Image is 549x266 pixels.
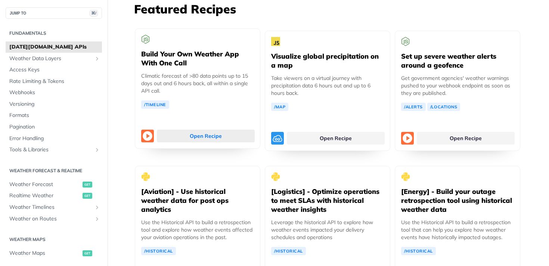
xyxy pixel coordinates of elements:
[9,204,92,211] span: Weather Timelines
[6,248,102,259] a: Weather Mapsget
[9,146,92,154] span: Tools & Libraries
[401,74,514,97] p: Get government agencies' weather warnings pushed to your webhook endpoint as soon as they are pub...
[427,103,460,111] a: /Locations
[9,55,92,62] span: Weather Data Layers
[94,56,100,62] button: Show subpages for Weather Data Layers
[83,193,92,199] span: get
[6,144,102,155] a: Tools & LibrariesShow subpages for Tools & Libraries
[6,236,102,243] h2: Weather Maps
[271,187,384,214] h5: [Logistics] - Optimize operations to meet SLAs with historical weather insights
[83,182,92,188] span: get
[90,10,98,16] span: ⌘/
[417,132,515,145] a: Open Recipe
[9,66,100,74] span: Access Keys
[141,247,176,255] a: /Historical
[6,133,102,144] a: Error Handling
[9,43,100,51] span: [DATE][DOMAIN_NAME] APIs
[9,112,100,119] span: Formats
[6,167,102,174] h2: Weather Forecast & realtime
[271,52,384,70] h5: Visualize global precipitation on a map
[157,130,255,142] a: Open Recipe
[9,181,81,188] span: Weather Forecast
[9,123,100,131] span: Pagination
[401,219,514,241] p: Use the Historical API to build a retrospection tool that can help you explore how weather events...
[401,52,514,70] h5: Set up severe weather alerts around a geofence
[6,30,102,37] h2: Fundamentals
[6,190,102,201] a: Realtime Weatherget
[6,202,102,213] a: Weather TimelinesShow subpages for Weather Timelines
[6,53,102,64] a: Weather Data LayersShow subpages for Weather Data Layers
[141,187,254,214] h5: [Aviation] - Use historical weather data for post ops analytics
[6,7,102,19] button: JUMP TO⌘/
[6,121,102,133] a: Pagination
[9,100,100,108] span: Versioning
[401,247,436,255] a: /Historical
[9,250,81,257] span: Weather Maps
[9,192,81,199] span: Realtime Weather
[6,87,102,98] a: Webhooks
[6,179,102,190] a: Weather Forecastget
[94,204,100,210] button: Show subpages for Weather Timelines
[9,215,92,223] span: Weather on Routes
[83,250,92,256] span: get
[6,76,102,87] a: Rate Limiting & Tokens
[141,100,169,109] a: /Timeline
[141,72,254,95] p: Climatic forecast of >80 data points up to 15 days out and 6 hours back, all within a single API ...
[141,219,254,241] p: Use the Historical API to build a retrospection tool and explore how weather events affected your...
[6,213,102,225] a: Weather on RoutesShow subpages for Weather on Routes
[9,135,100,142] span: Error Handling
[271,247,306,255] a: /Historical
[6,64,102,75] a: Access Keys
[6,99,102,110] a: Versioning
[6,41,102,53] a: [DATE][DOMAIN_NAME] APIs
[401,187,514,214] h5: [Energy] - Build your outage retrospection tool using historical weather data
[271,74,384,97] p: Take viewers on a virtual journey with precipitation data 6 hours out and up to 6 hours back.
[6,110,102,121] a: Formats
[9,89,100,96] span: Webhooks
[94,216,100,222] button: Show subpages for Weather on Routes
[94,147,100,153] button: Show subpages for Tools & Libraries
[401,103,426,111] a: /Alerts
[271,103,288,111] a: /Map
[271,219,384,241] p: Leverage the historical API to explore how weather events impacted your delivery schedules and op...
[134,1,522,17] h3: Featured Recipes
[9,78,100,85] span: Rate Limiting & Tokens
[287,132,385,145] a: Open Recipe
[141,50,254,68] h5: Build Your Own Weather App With One Call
